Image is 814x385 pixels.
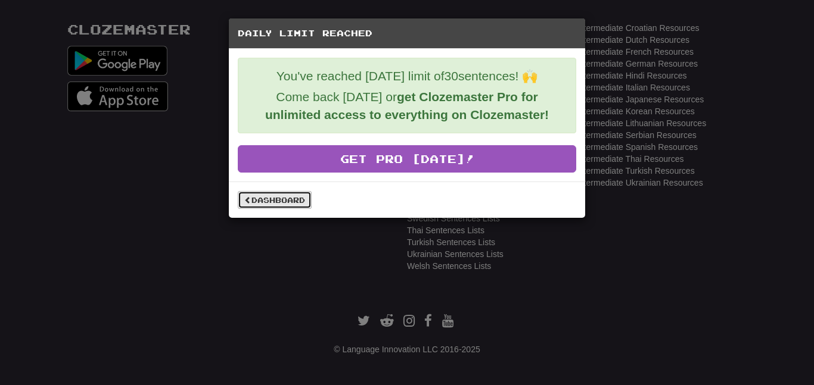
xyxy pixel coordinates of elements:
[238,191,312,209] a: Dashboard
[265,90,549,121] strong: get Clozemaster Pro for unlimited access to everything on Clozemaster!
[247,67,567,85] p: You've reached [DATE] limit of 30 sentences! 🙌
[247,88,567,124] p: Come back [DATE] or
[238,27,576,39] h5: Daily Limit Reached
[238,145,576,173] a: Get Pro [DATE]!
